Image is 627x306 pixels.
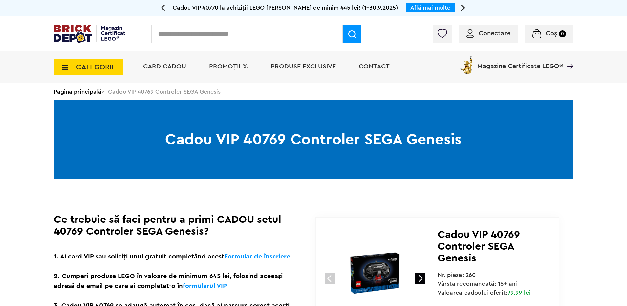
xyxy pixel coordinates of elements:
[143,63,186,70] a: Card Cadou
[173,5,398,10] span: Cadou VIP 40770 la achiziții LEGO [PERSON_NAME] de minim 445 lei! (1-30.9.2025)
[359,63,390,70] a: Contact
[54,214,297,237] h1: Ce trebuie să faci pentru a primi CADOU setul 40769 Controler SEGA Genesis?
[54,89,101,95] a: Pagina principală
[563,54,573,61] a: Magazine Certificate LEGO®
[438,290,531,296] span: Valoarea cadoului oferit:
[209,63,248,70] a: PROMOȚII %
[410,5,450,10] a: Află mai multe
[559,30,566,37] small: 0
[479,30,510,37] span: Conectare
[477,54,563,69] span: Magazine Certificate LEGO®
[76,64,114,71] span: CATEGORII
[546,30,557,37] span: Coș
[271,63,336,70] a: Produse exclusive
[183,283,227,289] a: formularul VIP
[507,290,530,296] span: 99.99 lei
[438,272,476,278] span: Nr. piese: 260
[54,100,573,179] h1: Cadou VIP 40769 Controler SEGA Genesis
[438,281,517,287] span: Vârsta recomandată: 18+ ani
[54,83,573,100] div: > Cadou VIP 40769 Controler SEGA Genesis
[224,253,290,260] a: Formular de înscriere
[438,229,520,263] span: Cadou VIP 40769 Controler SEGA Genesis
[466,30,510,37] a: Conectare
